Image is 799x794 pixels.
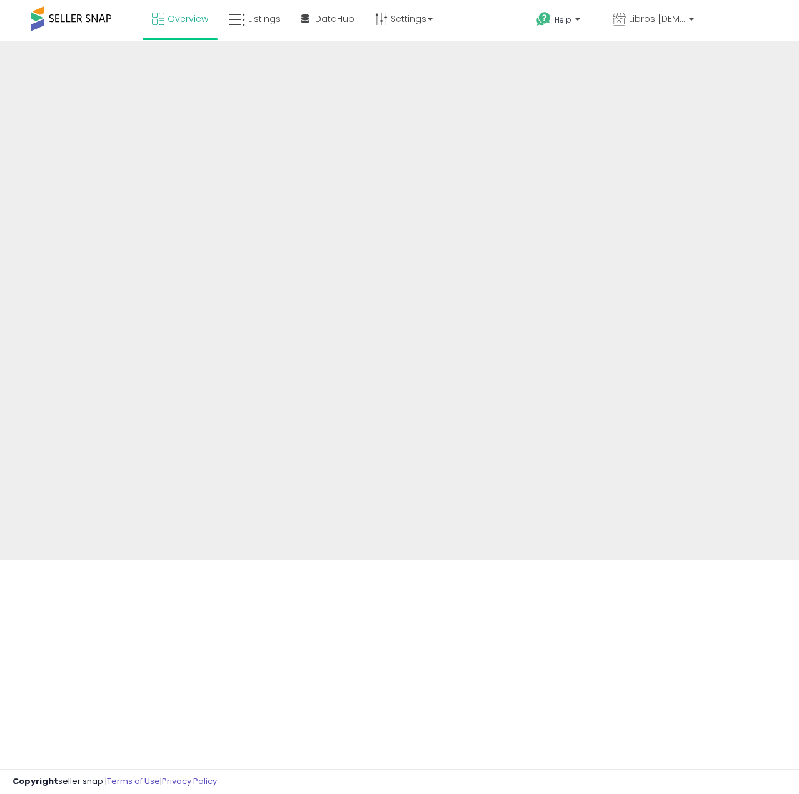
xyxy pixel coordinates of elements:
[629,13,685,25] span: Libros [DEMOGRAPHIC_DATA]
[248,13,281,25] span: Listings
[315,13,354,25] span: DataHub
[536,11,551,27] i: Get Help
[526,2,601,41] a: Help
[555,14,571,25] span: Help
[168,13,208,25] span: Overview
